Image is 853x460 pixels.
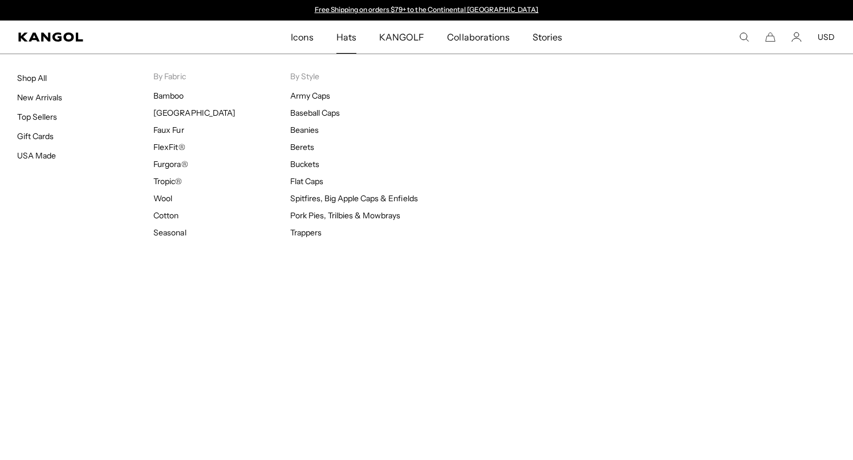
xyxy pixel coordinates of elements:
[153,71,290,82] p: By Fabric
[818,32,835,42] button: USD
[290,108,340,118] a: Baseball Caps
[336,21,356,54] span: Hats
[153,125,184,135] a: Faux Fur
[368,21,436,54] a: KANGOLF
[309,6,544,15] div: 1 of 2
[290,227,322,238] a: Trappers
[153,91,184,101] a: Bamboo
[791,32,802,42] a: Account
[290,159,319,169] a: Buckets
[153,193,172,203] a: Wool
[153,176,182,186] a: Tropic®
[290,176,323,186] a: Flat Caps
[17,131,54,141] a: Gift Cards
[739,32,749,42] summary: Search here
[290,71,426,82] p: By Style
[290,210,401,221] a: Pork Pies, Trilbies & Mowbrays
[17,73,47,83] a: Shop All
[153,108,235,118] a: [GEOGRAPHIC_DATA]
[309,6,544,15] slideshow-component: Announcement bar
[290,142,314,152] a: Berets
[153,227,186,238] a: Seasonal
[290,91,330,101] a: Army Caps
[153,210,178,221] a: Cotton
[379,21,424,54] span: KANGOLF
[447,21,509,54] span: Collaborations
[436,21,521,54] a: Collaborations
[153,142,185,152] a: FlexFit®
[290,125,319,135] a: Beanies
[325,21,368,54] a: Hats
[17,92,62,103] a: New Arrivals
[153,159,188,169] a: Furgora®
[521,21,574,54] a: Stories
[279,21,325,54] a: Icons
[315,5,539,14] a: Free Shipping on orders $79+ to the Continental [GEOGRAPHIC_DATA]
[291,21,314,54] span: Icons
[533,21,562,54] span: Stories
[290,193,418,203] a: Spitfires, Big Apple Caps & Enfields
[309,6,544,15] div: Announcement
[18,32,192,42] a: Kangol
[765,32,775,42] button: Cart
[17,150,56,161] a: USA Made
[17,112,57,122] a: Top Sellers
